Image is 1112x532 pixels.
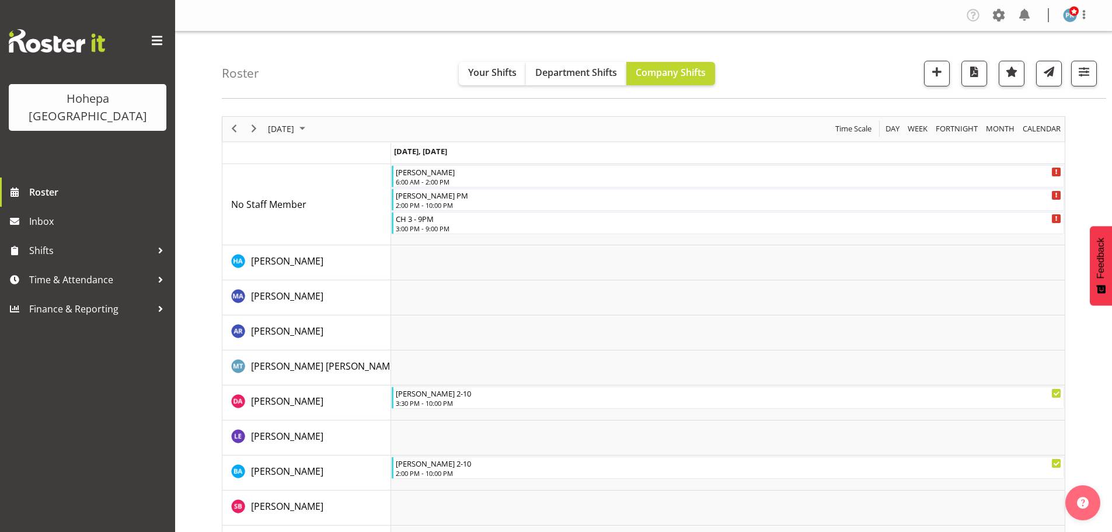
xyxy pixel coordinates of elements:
img: Rosterit website logo [9,29,105,53]
span: Month [985,121,1016,136]
img: help-xxl-2.png [1077,497,1089,509]
div: next period [244,117,264,141]
span: [DATE], [DATE] [394,146,447,157]
button: Timeline Week [906,121,930,136]
td: ATONIO Mika Tino resource [222,350,391,385]
span: [PERSON_NAME] [251,465,323,478]
a: [PERSON_NAME] [251,464,323,478]
span: [PERSON_NAME] [251,290,323,302]
span: [PERSON_NAME] [251,395,323,408]
div: [PERSON_NAME] 2-10 [396,457,1061,469]
button: Highlight an important date within the roster. [999,61,1024,86]
div: BALAJADIA Andrea"s event - Christopher 2-10 Begin From Thursday, September 25, 2025 at 2:00:00 PM... [392,457,1064,479]
span: [PERSON_NAME] [251,500,323,513]
span: Finance & Reporting [29,300,152,318]
a: [PERSON_NAME] [251,394,323,408]
span: Department Shifts [535,66,617,79]
button: Timeline Month [984,121,1017,136]
div: No Staff Member"s event - Christopher PM Begin From Thursday, September 25, 2025 at 2:00:00 PM GM... [392,189,1064,211]
span: [PERSON_NAME] [PERSON_NAME] [251,360,398,373]
div: No Staff Member"s event - Christopher AM Begin From Thursday, September 25, 2025 at 6:00:00 AM GM... [392,165,1064,187]
div: [PERSON_NAME] 2-10 [396,387,1061,399]
button: Fortnight [934,121,980,136]
button: Time Scale [834,121,874,136]
a: No Staff Member [231,197,306,211]
a: [PERSON_NAME] [251,289,323,303]
td: BALAJADIA Andrea resource [222,455,391,491]
span: [PERSON_NAME] [251,430,323,443]
div: No Staff Member"s event - CH 3 - 9PM Begin From Thursday, September 25, 2025 at 3:00:00 PM GMT+12... [392,212,1064,234]
div: previous period [224,117,244,141]
button: Previous [226,121,242,136]
button: Month [1021,121,1063,136]
span: No Staff Member [231,198,306,211]
button: Send a list of all shifts for the selected filtered period to all rostered employees. [1036,61,1062,86]
div: 6:00 AM - 2:00 PM [396,177,1061,186]
td: BENJAMIN Smital Simon resource [222,491,391,526]
td: AMOS Meri resource [222,280,391,315]
img: poonam-kade5940.jpg [1063,8,1077,22]
a: [PERSON_NAME] [PERSON_NAME] [251,359,398,373]
div: September 25, 2025 [264,117,312,141]
td: No Staff Member resource [222,164,391,245]
td: ARODA Ronak kumar resource [222,315,391,350]
button: Filter Shifts [1071,61,1097,86]
td: BACHOCO Edward resource [222,420,391,455]
span: Time Scale [834,121,873,136]
div: [PERSON_NAME] PM [396,189,1061,201]
span: Your Shifts [468,66,517,79]
div: 3:00 PM - 9:00 PM [396,224,1061,233]
button: Department Shifts [526,62,626,85]
a: [PERSON_NAME] [251,324,323,338]
span: calendar [1022,121,1062,136]
span: [PERSON_NAME] [251,325,323,338]
button: Your Shifts [459,62,526,85]
div: AVAIYA Dharati"s event - Christopher 2-10 Begin From Thursday, September 25, 2025 at 3:30:00 PM G... [392,387,1064,409]
div: CH 3 - 9PM [396,213,1061,224]
span: Fortnight [935,121,979,136]
td: AVAIYA Dharati resource [222,385,391,420]
a: [PERSON_NAME] [251,429,323,443]
div: [PERSON_NAME] [396,166,1061,178]
h4: Roster [222,67,259,80]
span: Time & Attendance [29,271,152,288]
a: [PERSON_NAME] [251,499,323,513]
a: [PERSON_NAME] [251,254,323,268]
button: Next [246,121,262,136]
span: Roster [29,183,169,201]
span: [PERSON_NAME] [251,255,323,267]
button: Timeline Day [884,121,902,136]
span: Shifts [29,242,152,259]
span: Day [884,121,901,136]
button: Feedback - Show survey [1090,226,1112,305]
span: Feedback [1096,238,1106,279]
span: Company Shifts [636,66,706,79]
button: Download a PDF of the roster for the current day [961,61,987,86]
div: 3:30 PM - 10:00 PM [396,398,1061,408]
div: 2:00 PM - 10:00 PM [396,468,1061,478]
td: AKOLIA Harvi resource [222,245,391,280]
button: September 2025 [266,121,311,136]
button: Add a new shift [924,61,950,86]
button: Company Shifts [626,62,715,85]
span: [DATE] [267,121,295,136]
div: Hohepa [GEOGRAPHIC_DATA] [20,90,155,125]
div: 2:00 PM - 10:00 PM [396,200,1061,210]
span: Inbox [29,213,169,230]
span: Week [907,121,929,136]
